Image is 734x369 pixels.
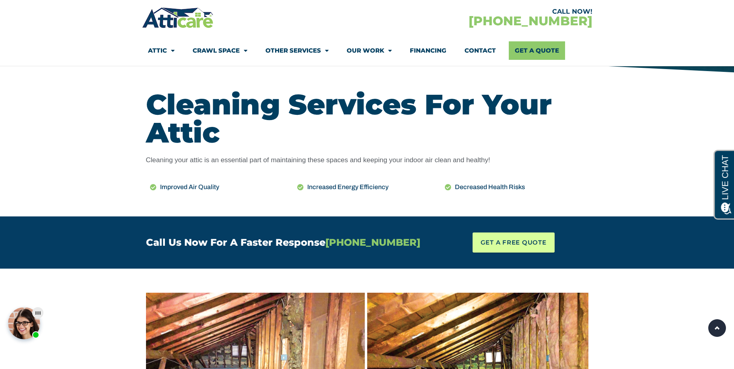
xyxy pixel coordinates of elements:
a: Our Work [347,41,392,60]
nav: Menu [148,41,586,60]
span: GET A FREE QUOTE [481,236,547,249]
span: Decreased Health Risks [453,182,525,192]
p: Cleaning your attic is an essential part of maintaining these spaces and keeping your indoor air ... [146,155,588,166]
a: Crawl Space [193,41,247,60]
h2: Cleaning Services For Your Attic [146,90,588,147]
span: [PHONE_NUMBER] [325,236,420,248]
span: Opens a chat window [20,6,65,16]
a: Attic [148,41,175,60]
a: Other Services [265,41,329,60]
iframe: Chat Invitation [4,305,44,345]
a: Contact [465,41,496,60]
a: Get A Quote [509,41,565,60]
h4: Call Us Now For A Faster Response [146,238,431,247]
div: CALL NOW! [367,8,592,15]
a: Financing [410,41,446,60]
span: Improved Air Quality [158,182,219,192]
span: Increased Energy Efficiency [305,182,389,192]
a: GET A FREE QUOTE [473,232,555,253]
